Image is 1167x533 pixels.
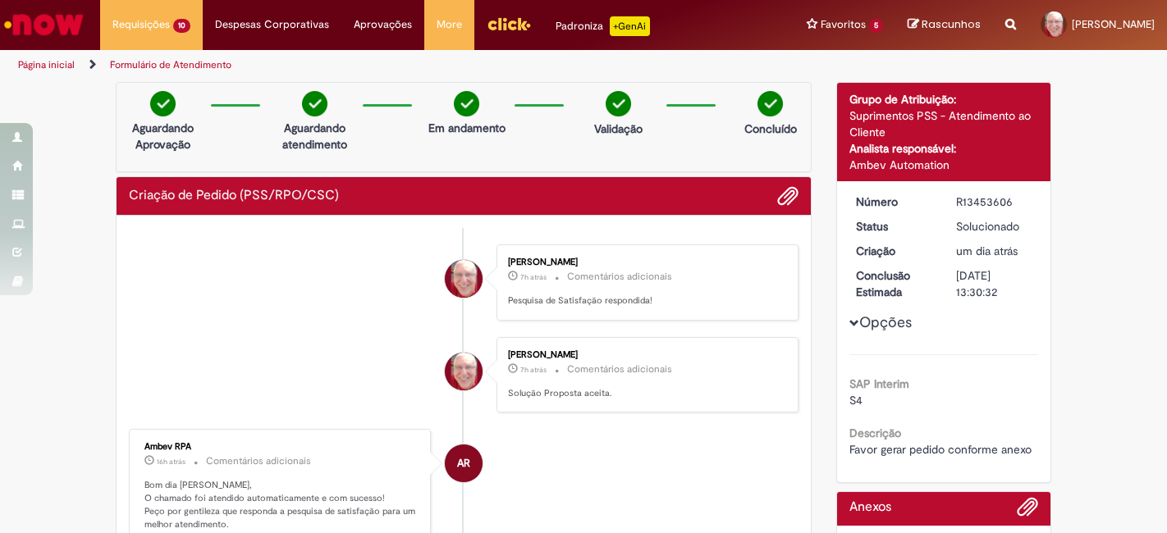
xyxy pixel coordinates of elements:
[520,272,547,282] span: 7h atrás
[849,500,891,515] h2: Anexos
[744,121,797,137] p: Concluído
[215,16,329,33] span: Despesas Corporativas
[849,157,1039,173] div: Ambev Automation
[520,365,547,375] span: 7h atrás
[956,244,1018,258] span: um dia atrás
[508,257,781,267] div: [PERSON_NAME]
[275,120,355,153] p: Aguardando atendimento
[18,58,75,71] a: Página inicial
[606,91,631,116] img: check-circle-green.png
[849,442,1032,457] span: Favor gerar pedido conforme anexo
[844,267,945,300] dt: Conclusão Estimada
[437,16,462,33] span: More
[567,362,672,376] small: Comentários adicionais
[129,189,339,203] h2: Criação de Pedido (PSS/RPO/CSC) Histórico de tíquete
[849,107,1039,140] div: Suprimentos PSS - Atendimento ao Cliente
[445,260,483,298] div: Fernando Cesar Ferreira
[956,243,1032,259] div: 27/08/2025 16:33:27
[1072,17,1155,31] span: [PERSON_NAME]
[110,58,231,71] a: Formulário de Atendimento
[777,185,799,207] button: Adicionar anexos
[157,457,185,467] span: 16h atrás
[844,243,945,259] dt: Criação
[112,16,170,33] span: Requisições
[757,91,783,116] img: check-circle-green.png
[508,294,781,307] p: Pesquisa de Satisfação respondida!
[508,350,781,360] div: [PERSON_NAME]
[556,16,650,36] div: Padroniza
[849,140,1039,157] div: Analista responsável:
[610,16,650,36] p: +GenAi
[849,91,1039,107] div: Grupo de Atribuição:
[206,454,311,468] small: Comentários adicionais
[922,16,981,32] span: Rascunhos
[1017,496,1038,526] button: Adicionar anexos
[144,442,418,452] div: Ambev RPA
[956,194,1032,210] div: R13453606
[849,426,901,440] b: Descrição
[150,91,176,116] img: check-circle-green.png
[956,218,1032,235] div: Solucionado
[123,120,203,153] p: Aguardando Aprovação
[508,387,781,400] p: Solução Proposta aceita.
[157,457,185,467] time: 28/08/2025 01:33:15
[844,218,945,235] dt: Status
[457,444,470,483] span: AR
[908,17,981,33] a: Rascunhos
[487,11,531,36] img: click_logo_yellow_360x200.png
[956,267,1032,300] div: [DATE] 13:30:32
[454,91,479,116] img: check-circle-green.png
[428,120,506,136] p: Em andamento
[445,444,483,482] div: Ambev RPA
[302,91,327,116] img: check-circle-green.png
[956,244,1018,258] time: 27/08/2025 16:33:27
[869,19,883,33] span: 5
[821,16,866,33] span: Favoritos
[12,50,766,80] ul: Trilhas de página
[173,19,190,33] span: 10
[354,16,412,33] span: Aprovações
[2,8,86,41] img: ServiceNow
[849,376,909,391] b: SAP Interim
[567,270,672,284] small: Comentários adicionais
[849,393,863,408] span: S4
[844,194,945,210] dt: Número
[445,353,483,390] div: Fernando Cesar Ferreira
[594,121,643,137] p: Validação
